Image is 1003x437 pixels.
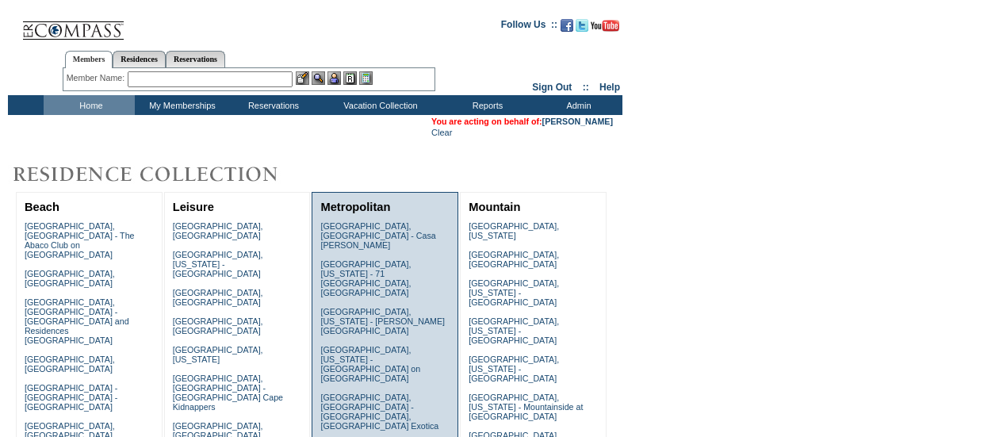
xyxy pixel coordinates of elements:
a: [GEOGRAPHIC_DATA], [GEOGRAPHIC_DATA] - [GEOGRAPHIC_DATA] and Residences [GEOGRAPHIC_DATA] [25,297,129,345]
img: Subscribe to our YouTube Channel [591,20,619,32]
img: Reservations [343,71,357,85]
img: b_calculator.gif [359,71,373,85]
span: :: [583,82,589,93]
a: [GEOGRAPHIC_DATA] - [GEOGRAPHIC_DATA] - [GEOGRAPHIC_DATA] [25,383,117,412]
img: Become our fan on Facebook [561,19,573,32]
td: Vacation Collection [317,95,440,115]
a: Reservations [166,51,225,67]
img: i.gif [8,24,21,25]
a: [GEOGRAPHIC_DATA], [GEOGRAPHIC_DATA] - [GEOGRAPHIC_DATA], [GEOGRAPHIC_DATA] Exotica [320,393,438,431]
a: [GEOGRAPHIC_DATA], [GEOGRAPHIC_DATA] - The Abaco Club on [GEOGRAPHIC_DATA] [25,221,135,259]
a: Follow us on Twitter [576,24,588,33]
img: Destinations by Exclusive Resorts [8,159,317,190]
a: [GEOGRAPHIC_DATA], [US_STATE] - [GEOGRAPHIC_DATA] [173,250,263,278]
td: Reports [440,95,531,115]
a: [GEOGRAPHIC_DATA], [US_STATE] - [GEOGRAPHIC_DATA] [469,316,559,345]
img: View [312,71,325,85]
a: [GEOGRAPHIC_DATA], [US_STATE] - 71 [GEOGRAPHIC_DATA], [GEOGRAPHIC_DATA] [320,259,411,297]
span: You are acting on behalf of: [431,117,613,126]
td: My Memberships [135,95,226,115]
img: Compass Home [21,8,124,40]
a: Residences [113,51,166,67]
a: [GEOGRAPHIC_DATA], [GEOGRAPHIC_DATA] [469,250,559,269]
a: Beach [25,201,59,213]
a: Leisure [173,201,214,213]
td: Follow Us :: [501,17,557,36]
img: Follow us on Twitter [576,19,588,32]
a: [GEOGRAPHIC_DATA], [US_STATE] [469,221,559,240]
a: [GEOGRAPHIC_DATA], [US_STATE] - [GEOGRAPHIC_DATA] [469,278,559,307]
td: Home [44,95,135,115]
a: Clear [431,128,452,137]
img: Impersonate [327,71,341,85]
a: Sign Out [532,82,572,93]
a: [GEOGRAPHIC_DATA], [US_STATE] - [GEOGRAPHIC_DATA] on [GEOGRAPHIC_DATA] [320,345,420,383]
td: Reservations [226,95,317,115]
a: Become our fan on Facebook [561,24,573,33]
a: Help [599,82,620,93]
td: Admin [531,95,622,115]
img: b_edit.gif [296,71,309,85]
a: [GEOGRAPHIC_DATA], [GEOGRAPHIC_DATA] [173,316,263,335]
a: [GEOGRAPHIC_DATA], [GEOGRAPHIC_DATA] - [GEOGRAPHIC_DATA] Cape Kidnappers [173,374,283,412]
div: Member Name: [67,71,128,85]
a: [GEOGRAPHIC_DATA], [GEOGRAPHIC_DATA] [173,288,263,307]
a: [GEOGRAPHIC_DATA], [US_STATE] - Mountainside at [GEOGRAPHIC_DATA] [469,393,583,421]
a: Members [65,51,113,68]
a: Mountain [469,201,520,213]
a: [PERSON_NAME] [542,117,613,126]
a: [GEOGRAPHIC_DATA], [US_STATE] [173,345,263,364]
a: [GEOGRAPHIC_DATA], [GEOGRAPHIC_DATA] [25,355,115,374]
a: [GEOGRAPHIC_DATA], [US_STATE] - [GEOGRAPHIC_DATA] [469,355,559,383]
a: [GEOGRAPHIC_DATA], [GEOGRAPHIC_DATA] [25,269,115,288]
a: Metropolitan [320,201,390,213]
a: Subscribe to our YouTube Channel [591,24,619,33]
a: [GEOGRAPHIC_DATA], [US_STATE] - [PERSON_NAME][GEOGRAPHIC_DATA] [320,307,445,335]
a: [GEOGRAPHIC_DATA], [GEOGRAPHIC_DATA] - Casa [PERSON_NAME] [320,221,435,250]
a: [GEOGRAPHIC_DATA], [GEOGRAPHIC_DATA] [173,221,263,240]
